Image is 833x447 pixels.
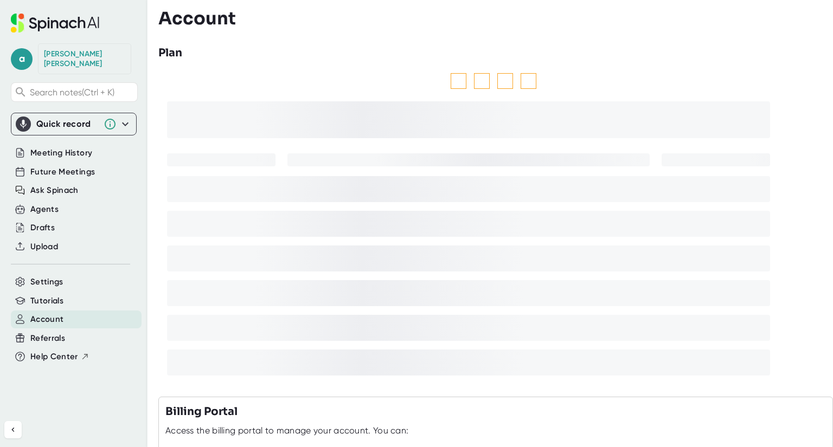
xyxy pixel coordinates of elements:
[4,421,22,438] button: Collapse sidebar
[30,166,95,178] button: Future Meetings
[158,45,182,61] h3: Plan
[30,295,63,307] button: Tutorials
[30,222,55,234] button: Drafts
[30,203,59,216] button: Agents
[158,8,236,29] h3: Account
[30,87,134,98] span: Search notes (Ctrl + K)
[16,113,132,135] div: Quick record
[30,351,89,363] button: Help Center
[44,49,125,68] div: Adella Lemoine
[30,313,63,326] button: Account
[165,404,238,420] h3: Billing Portal
[30,241,58,253] button: Upload
[30,184,79,197] button: Ask Spinach
[11,48,33,70] span: a
[30,276,63,288] button: Settings
[165,425,408,436] div: Access the billing portal to manage your account. You can:
[30,351,78,363] span: Help Center
[30,147,92,159] button: Meeting History
[36,119,98,129] div: Quick record
[30,332,65,345] button: Referrals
